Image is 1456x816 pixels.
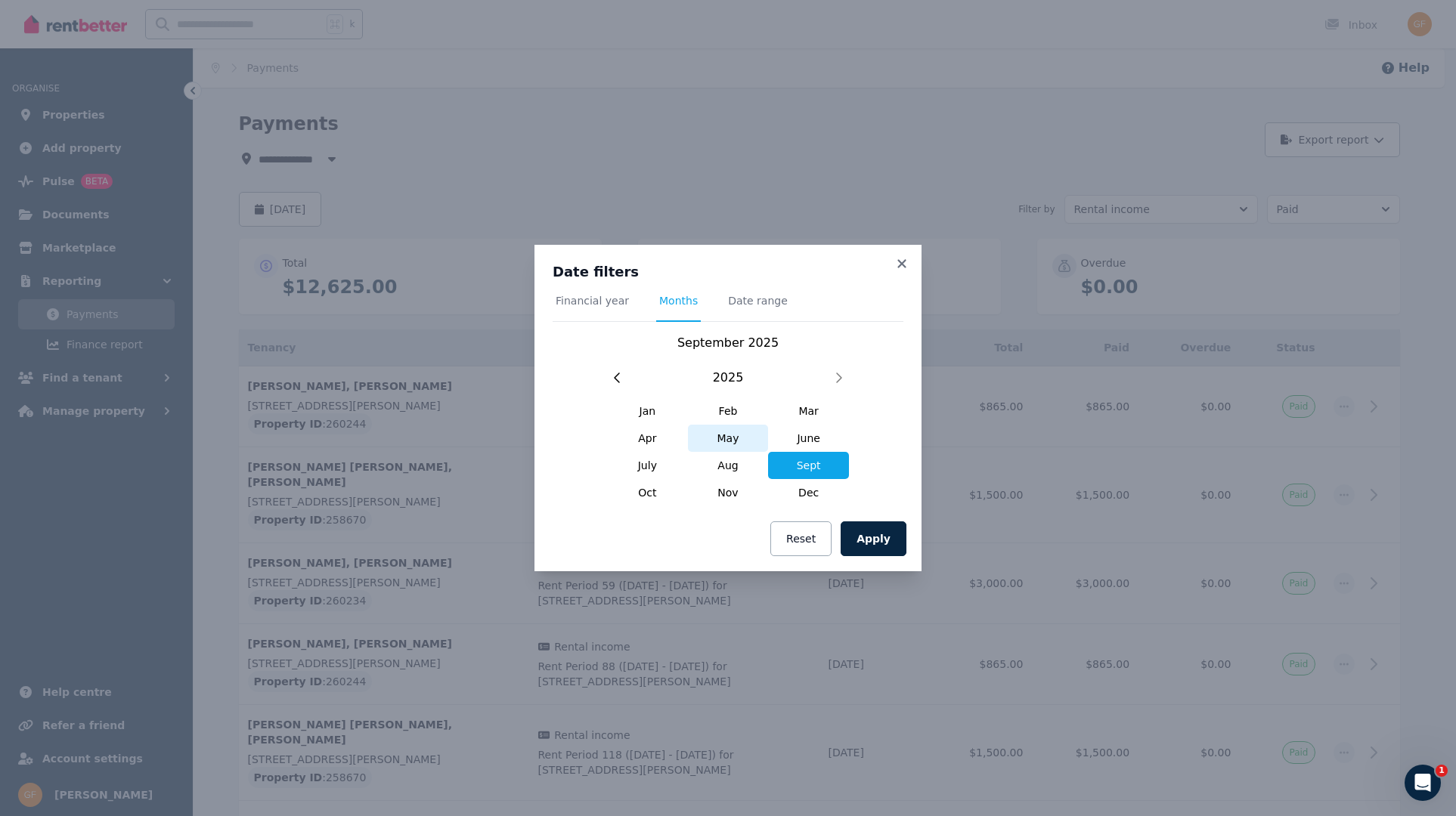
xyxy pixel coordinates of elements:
span: Sept [768,452,849,479]
nav: Tabs [553,293,903,322]
span: Financial year [556,293,629,308]
span: Apr [607,425,688,452]
span: Mar [768,397,849,425]
span: 1 [1436,765,1448,777]
span: Oct [607,479,688,506]
span: Aug [688,452,769,479]
span: May [688,425,769,452]
iframe: Intercom live chat [1405,765,1441,801]
span: Months [659,293,698,308]
button: Apply [841,521,906,556]
h3: Date filters [553,263,903,281]
span: Dec [768,479,849,506]
span: Date range [728,293,788,308]
span: September 2025 [677,335,779,350]
span: Nov [688,479,769,506]
span: Feb [688,397,769,425]
span: 2025 [713,369,744,387]
button: Reset [770,521,832,556]
span: July [607,452,688,479]
span: June [768,425,849,452]
span: Jan [607,397,688,425]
